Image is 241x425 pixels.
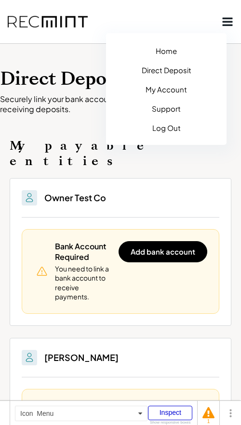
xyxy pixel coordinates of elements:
button: Log Out [114,120,219,135]
img: People.svg [24,192,35,204]
div: Show responsive boxes [148,421,192,425]
button: Home [114,43,219,58]
button: Support [114,101,219,116]
button: Direct Deposit [114,62,219,77]
div: You need to link a bank account to receive payments. [55,264,114,302]
div: Inspect [148,406,192,420]
div: Icon Menu [15,406,147,421]
img: recmint-logotype%403x.png [8,16,88,28]
div: Bank Account Required [55,241,114,263]
h2: My payable entities [10,138,231,168]
img: People.svg [24,352,35,363]
button: Add bank account [119,241,207,262]
h3: [PERSON_NAME] [44,352,119,363]
div: 1 [202,419,214,424]
h3: Owner Test Co [44,192,106,203]
button: My Account [114,81,219,97]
